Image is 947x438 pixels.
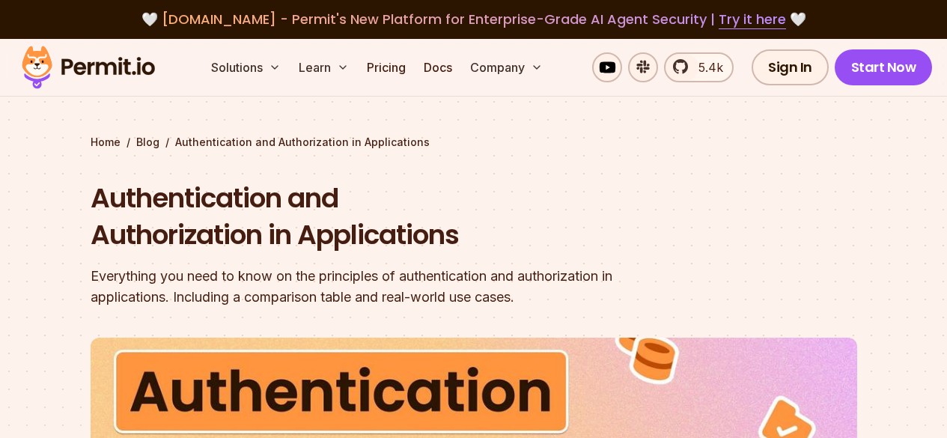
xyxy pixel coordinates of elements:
[689,58,723,76] span: 5.4k
[136,135,159,150] a: Blog
[835,49,933,85] a: Start Now
[719,10,786,29] a: Try it here
[464,52,549,82] button: Company
[664,52,734,82] a: 5.4k
[36,9,911,30] div: 🤍 🤍
[752,49,829,85] a: Sign In
[361,52,412,82] a: Pricing
[293,52,355,82] button: Learn
[162,10,786,28] span: [DOMAIN_NAME] - Permit's New Platform for Enterprise-Grade AI Agent Security |
[205,52,287,82] button: Solutions
[15,42,162,93] img: Permit logo
[418,52,458,82] a: Docs
[91,135,121,150] a: Home
[91,180,666,254] h1: Authentication and Authorization in Applications
[91,266,666,308] div: Everything you need to know on the principles of authentication and authorization in applications...
[91,135,857,150] div: / /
